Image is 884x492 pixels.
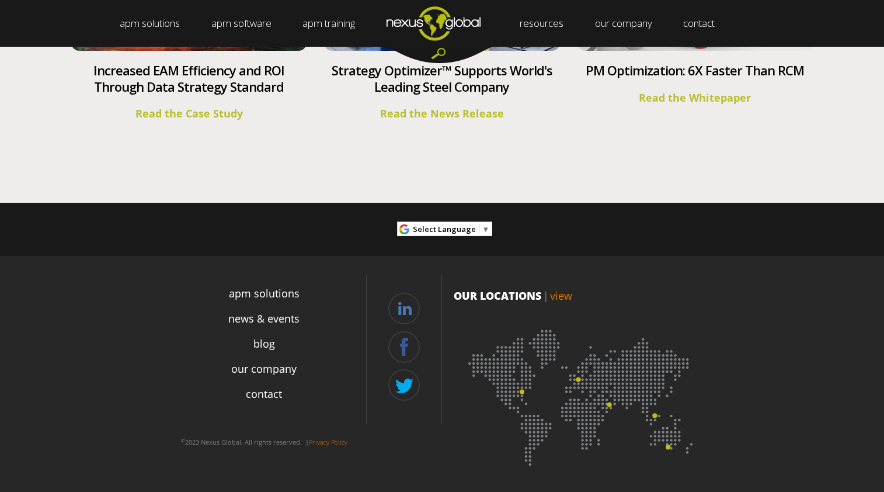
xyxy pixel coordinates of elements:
a: Read the Case Study [135,106,243,120]
a: contact [246,386,282,402]
sup: © [181,437,185,444]
p: 2023 Nexus Global. All rights reserved. | [162,433,366,452]
a: news & events [228,311,300,327]
a: view [550,289,572,303]
span: Select Language [413,224,476,234]
p: OUR LOCATIONS [454,288,711,303]
a: apm solutions [229,286,300,302]
div: Navigation Menu [162,281,366,428]
a: Increased EAM Efficiency and ROI Through Data Strategy Standard [93,61,284,95]
a: PM Optimization: 6X Faster Than RCM [586,61,804,79]
a: Select Language​ [413,220,490,238]
a: Privacy Policy [309,438,347,446]
span: | [543,289,548,303]
img: Location map [454,315,711,473]
a: our company [231,361,297,377]
a: Strategy Optimizer™ Supports World's Leading Steel Company [332,61,552,95]
a: Read the News Release [380,106,504,120]
a: blog [253,336,275,352]
span: ▼ [482,224,490,234]
a: Read the Whitepaper [639,91,751,105]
